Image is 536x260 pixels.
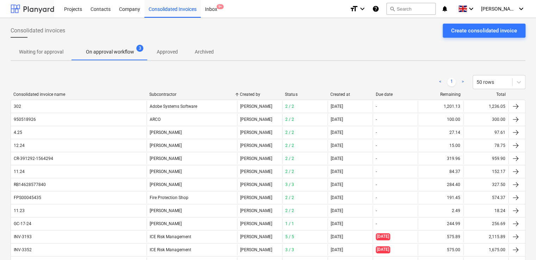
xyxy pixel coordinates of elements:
[147,127,237,138] div: [PERSON_NAME]
[373,153,418,164] div: -
[358,5,367,13] i: keyboard_arrow_down
[149,92,234,97] div: Subcontractor
[494,208,505,213] div: 18.24
[285,156,294,161] span: 2 / 2
[147,114,237,125] div: ARCO
[331,247,343,252] div: [DATE]
[217,4,224,9] span: 9+
[421,92,461,97] div: Remaining
[389,6,395,12] span: search
[237,101,282,112] div: [PERSON_NAME]
[147,231,237,242] div: ICE Risk Management
[459,78,467,86] a: Next page
[147,218,237,229] div: [PERSON_NAME]
[447,247,460,252] div: 575.00
[481,6,516,12] span: [PERSON_NAME]
[147,244,237,255] div: ICE Risk Management
[14,182,46,187] div: RB14628577840
[441,5,448,13] i: notifications
[489,234,505,239] div: 2,115.89
[331,234,343,239] div: [DATE]
[436,78,444,86] a: Previous page
[285,169,294,174] span: 2 / 2
[19,48,63,56] p: Waiting for approval
[237,153,282,164] div: [PERSON_NAME]
[373,101,418,112] div: -
[14,143,25,148] div: 12.24
[237,231,282,242] div: [PERSON_NAME]
[14,247,32,252] div: INV-3352
[492,169,505,174] div: 152.17
[331,195,343,200] div: [DATE]
[331,156,343,161] div: [DATE]
[237,114,282,125] div: [PERSON_NAME]
[372,5,379,13] i: Knowledge base
[14,234,32,239] div: INV-3193
[449,169,460,174] div: 84.37
[494,130,505,135] div: 97.61
[331,208,343,213] div: [DATE]
[237,179,282,190] div: [PERSON_NAME]
[330,92,370,97] div: Created at
[237,192,282,203] div: [PERSON_NAME]
[376,233,390,240] span: [DATE]
[331,104,343,109] div: [DATE]
[373,140,418,151] div: -
[376,246,390,253] span: [DATE]
[13,92,144,97] div: Consolidated invoice name
[147,179,237,190] div: [PERSON_NAME]
[373,166,418,177] div: -
[237,244,282,255] div: [PERSON_NAME]
[373,127,418,138] div: -
[14,208,25,213] div: 11.23
[373,205,418,216] div: -
[237,218,282,229] div: [PERSON_NAME]
[492,195,505,200] div: 574.37
[489,247,505,252] div: 1,675.00
[147,205,237,216] div: [PERSON_NAME]
[451,26,517,35] div: Create consolidated invoice
[11,26,65,35] span: Consolidated invoices
[466,92,506,97] div: Total
[285,221,294,226] span: 1 / 1
[147,101,237,112] div: Adobe Systems Software
[443,24,525,38] button: Create consolidated invoice
[447,234,460,239] div: 575.89
[237,140,282,151] div: [PERSON_NAME]
[285,130,294,135] span: 2 / 2
[373,192,418,203] div: -
[447,182,460,187] div: 284.40
[147,153,237,164] div: [PERSON_NAME]
[285,247,294,252] span: 3 / 3
[373,114,418,125] div: -
[147,166,237,177] div: [PERSON_NAME]
[492,221,505,226] div: 256.69
[492,156,505,161] div: 959.90
[14,117,36,122] div: 950518926
[285,182,294,187] span: 3 / 3
[331,169,343,174] div: [DATE]
[489,104,505,109] div: 1,236.05
[14,169,25,174] div: 11.24
[285,234,294,239] span: 5 / 5
[237,127,282,138] div: [PERSON_NAME]
[195,48,214,56] p: Archived
[331,182,343,187] div: [DATE]
[444,104,460,109] div: 1,201.13
[285,117,294,122] span: 2 / 2
[136,45,143,52] span: 3
[237,166,282,177] div: [PERSON_NAME]
[331,221,343,226] div: [DATE]
[237,205,282,216] div: [PERSON_NAME]
[373,218,418,229] div: -
[467,5,475,13] i: keyboard_arrow_down
[14,104,21,109] div: 302
[447,156,460,161] div: 319.96
[375,92,415,97] div: Due date
[147,140,237,151] div: [PERSON_NAME]
[501,226,536,260] iframe: Chat Widget
[492,117,505,122] div: 300.00
[86,48,134,56] p: On approval workflow
[373,179,418,190] div: -
[14,221,31,226] div: GC-17-24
